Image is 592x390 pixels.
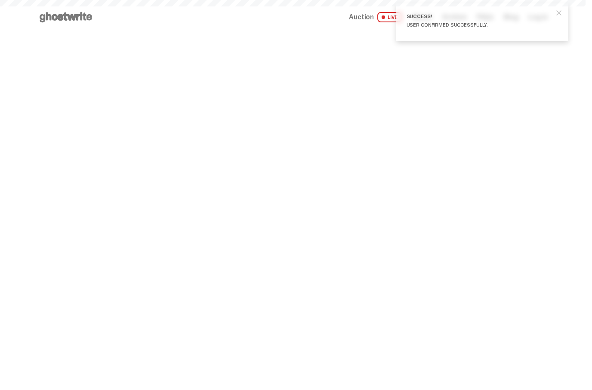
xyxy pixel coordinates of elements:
[377,12,402,22] span: LIVE
[551,5,567,21] button: close
[349,12,401,22] a: Auction LIVE
[407,14,551,19] div: Success!
[349,14,374,21] span: Auction
[407,22,551,27] div: User confirmed successfully.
